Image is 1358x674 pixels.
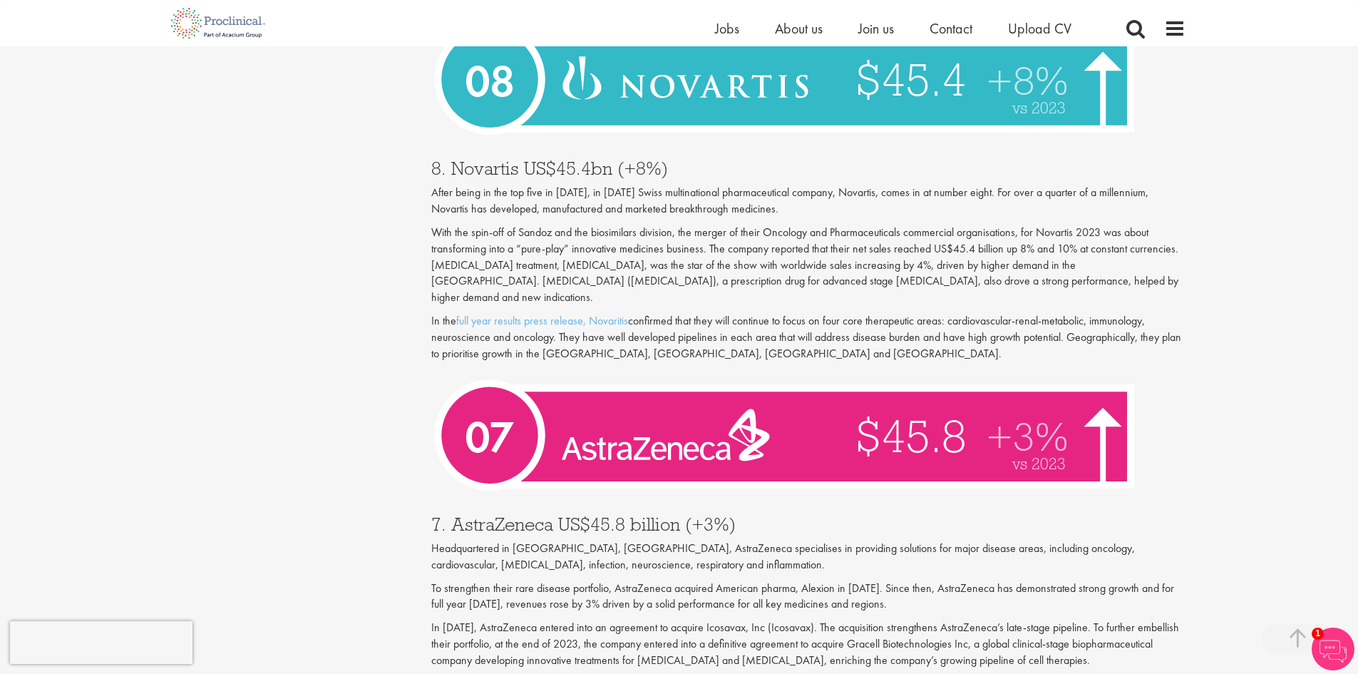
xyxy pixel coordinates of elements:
[431,313,1185,362] p: In the confirmed that they will continue to focus on four core therapeutic areas: cardiovascular-...
[431,515,1185,533] h3: 7. AstraZeneca US$45.8 billion (+3%)
[775,19,823,38] a: About us
[1312,628,1354,670] img: Chatbot
[431,581,1185,613] p: To strengthen their rare disease portfolio, AstraZeneca acquired American pharma, Alexion in [DAT...
[10,621,192,664] iframe: reCAPTCHA
[858,19,894,38] a: Join us
[431,185,1185,218] p: After being in the top five in [DATE], in [DATE] Swiss multinational pharmaceutical company, Nova...
[431,620,1185,669] p: In [DATE], AstraZeneca entered into an agreement to acquire Icosavax, Inc (Icosavax). The acquisi...
[431,541,1185,573] p: Headquartered in [GEOGRAPHIC_DATA], [GEOGRAPHIC_DATA], AstraZeneca specialises in providing solut...
[1312,628,1324,640] span: 1
[456,313,628,328] a: full year results press release, Novaritis
[1008,19,1071,38] a: Upload CV
[930,19,972,38] a: Contact
[431,159,1185,178] h3: 8. Novartis US$45.4bn (+8%)
[431,225,1185,306] p: With the spin-off of Sandoz and the biosimilars division, the merger of their Oncology and Pharma...
[715,19,739,38] a: Jobs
